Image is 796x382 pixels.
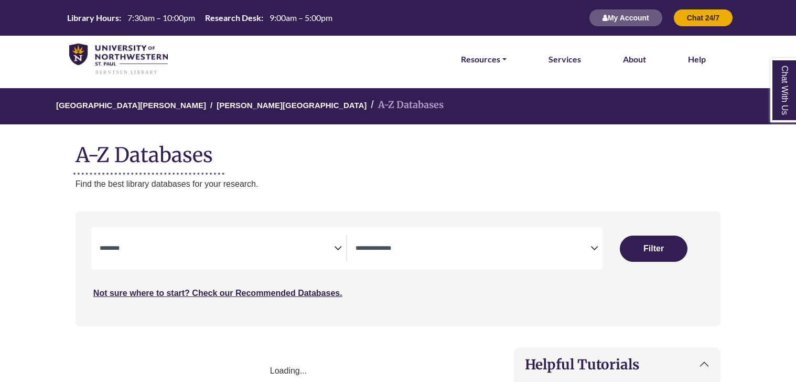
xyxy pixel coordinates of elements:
[623,52,646,66] a: About
[514,348,720,381] button: Helpful Tutorials
[461,52,507,66] a: Resources
[76,364,501,378] div: Loading...
[63,12,122,23] th: Library Hours:
[76,177,720,191] p: Find the best library databases for your research.
[673,9,733,27] button: Chat 24/7
[56,99,206,110] a: [GEOGRAPHIC_DATA][PERSON_NAME]
[356,245,590,253] textarea: Filter
[217,99,367,110] a: [PERSON_NAME][GEOGRAPHIC_DATA]
[63,12,337,24] a: Hours Today
[688,52,706,66] a: Help
[367,98,444,113] li: A-Z Databases
[548,52,581,66] a: Services
[589,13,663,22] a: My Account
[201,12,264,23] th: Research Desk:
[620,236,687,262] button: Submit for Search Results
[127,13,195,23] span: 7:30am – 10:00pm
[69,44,168,75] img: library_home
[76,88,720,124] nav: breadcrumb
[76,211,720,326] nav: Search filters
[673,13,733,22] a: Chat 24/7
[589,9,663,27] button: My Account
[63,12,337,22] table: Hours Today
[93,289,342,298] a: Not sure where to start? Check our Recommended Databases.
[100,245,335,253] textarea: Filter
[76,135,720,167] h1: A-Z Databases
[270,13,332,23] span: 9:00am – 5:00pm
